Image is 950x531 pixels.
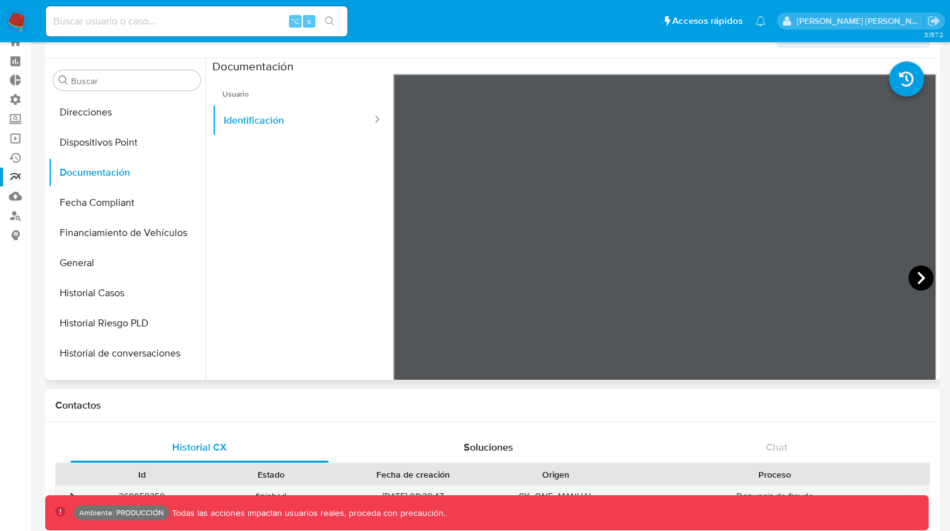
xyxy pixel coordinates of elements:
[307,15,311,27] span: s
[71,75,195,87] input: Buscar
[87,468,198,481] div: Id
[672,14,743,28] span: Accesos rápidos
[216,468,327,481] div: Estado
[290,15,300,27] span: ⌥
[797,15,924,27] p: carolina.romo@mercadolibre.com.co
[78,486,207,507] div: 369059250
[344,468,483,481] div: Fecha de creación
[48,308,205,338] button: Historial Riesgo PLD
[172,440,227,454] span: Historial CX
[335,486,491,507] div: [DATE] 08:39:47
[71,490,74,502] div: •
[629,468,920,481] div: Proceso
[48,127,205,158] button: Dispositivos Point
[79,510,164,515] p: Ambiente: PRODUCCIÓN
[48,158,205,188] button: Documentación
[58,75,68,85] button: Buscar
[55,399,930,412] h1: Contactos
[924,29,944,40] span: 3.157.2
[464,440,513,454] span: Soluciones
[927,14,941,28] a: Salir
[207,486,336,507] div: finished
[48,368,205,399] button: IV Challenges
[169,507,445,519] p: Todas las acciones impactan usuarios reales, proceda con precaución.
[620,486,929,507] div: Denuncia de fraude
[46,13,347,29] input: Buscar usuario o caso...
[491,486,620,507] div: CX_ONE_MANUAL
[48,278,205,308] button: Historial Casos
[48,97,205,127] button: Direcciones
[48,188,205,218] button: Fecha Compliant
[48,218,205,248] button: Financiamiento de Vehículos
[755,16,766,26] a: Notificaciones
[317,13,342,30] button: search-icon
[48,338,205,368] button: Historial de conversaciones
[500,468,611,481] div: Origen
[766,440,787,454] span: Chat
[48,248,205,278] button: General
